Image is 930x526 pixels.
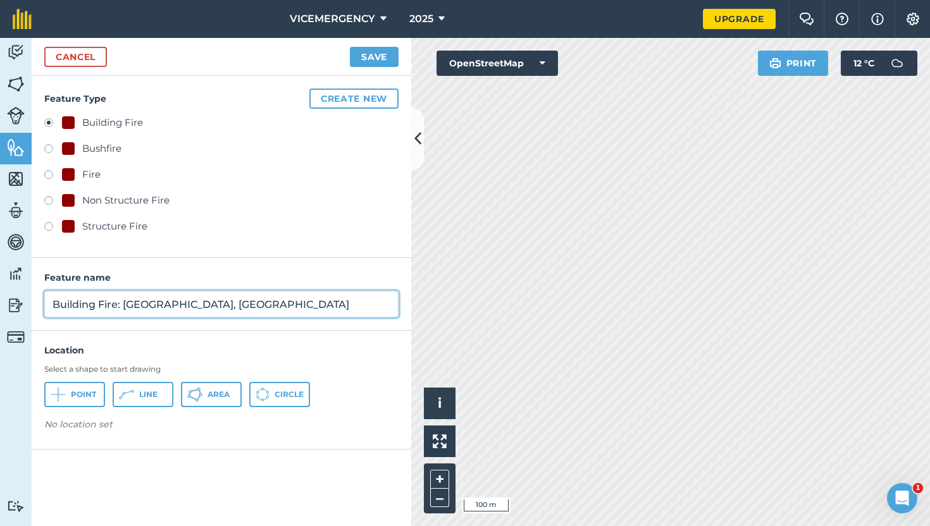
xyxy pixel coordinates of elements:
div: Non Structure Fire [82,193,170,208]
div: Fire [82,167,101,182]
span: Line [139,389,158,400]
button: Circle [249,382,310,407]
img: svg+xml;base64,PHN2ZyB4bWxucz0iaHR0cDovL3d3dy53My5vcmcvMjAwMC9zdmciIHdpZHRoPSI1NiIgaGVpZ2h0PSI2MC... [7,75,25,94]
img: svg+xml;base64,PD94bWwgdmVyc2lvbj0iMS4wIiBlbmNvZGluZz0idXRmLTgiPz4KPCEtLSBHZW5lcmF0b3I6IEFkb2JlIE... [7,296,25,315]
h4: Feature Type [44,89,399,109]
img: A cog icon [905,13,921,25]
a: Cancel [44,47,107,67]
span: 12 ° C [853,51,874,76]
span: i [438,395,442,411]
iframe: Intercom live chat [887,483,917,513]
h3: Select a shape to start drawing [44,364,399,374]
img: svg+xml;base64,PD94bWwgdmVyc2lvbj0iMS4wIiBlbmNvZGluZz0idXRmLTgiPz4KPCEtLSBHZW5lcmF0b3I6IEFkb2JlIE... [7,500,25,512]
span: Point [71,389,96,400]
span: Area [208,389,230,400]
img: svg+xml;base64,PD94bWwgdmVyc2lvbj0iMS4wIiBlbmNvZGluZz0idXRmLTgiPz4KPCEtLSBHZW5lcmF0b3I6IEFkb2JlIE... [7,264,25,283]
div: Building Fire [82,115,143,130]
button: Point [44,382,105,407]
button: i [424,388,456,419]
img: svg+xml;base64,PD94bWwgdmVyc2lvbj0iMS4wIiBlbmNvZGluZz0idXRmLTgiPz4KPCEtLSBHZW5lcmF0b3I6IEFkb2JlIE... [7,201,25,220]
img: svg+xml;base64,PD94bWwgdmVyc2lvbj0iMS4wIiBlbmNvZGluZz0idXRmLTgiPz4KPCEtLSBHZW5lcmF0b3I6IEFkb2JlIE... [7,43,25,62]
img: svg+xml;base64,PHN2ZyB4bWxucz0iaHR0cDovL3d3dy53My5vcmcvMjAwMC9zdmciIHdpZHRoPSIxNyIgaGVpZ2h0PSIxNy... [871,11,884,27]
img: A question mark icon [834,13,850,25]
button: 12 °C [841,51,917,76]
img: svg+xml;base64,PD94bWwgdmVyc2lvbj0iMS4wIiBlbmNvZGluZz0idXRmLTgiPz4KPCEtLSBHZW5lcmF0b3I6IEFkb2JlIE... [7,328,25,346]
img: svg+xml;base64,PHN2ZyB4bWxucz0iaHR0cDovL3d3dy53My5vcmcvMjAwMC9zdmciIHdpZHRoPSI1NiIgaGVpZ2h0PSI2MC... [7,138,25,157]
img: fieldmargin Logo [13,9,32,29]
button: Line [113,382,173,407]
em: No location set [44,419,113,430]
button: + [430,470,449,489]
img: svg+xml;base64,PD94bWwgdmVyc2lvbj0iMS4wIiBlbmNvZGluZz0idXRmLTgiPz4KPCEtLSBHZW5lcmF0b3I6IEFkb2JlIE... [884,51,910,76]
img: svg+xml;base64,PHN2ZyB4bWxucz0iaHR0cDovL3d3dy53My5vcmcvMjAwMC9zdmciIHdpZHRoPSI1NiIgaGVpZ2h0PSI2MC... [7,169,25,188]
button: Area [181,382,242,407]
span: VICEMERGENCY [290,11,375,27]
button: Create new [309,89,399,109]
h4: Location [44,343,399,357]
img: Four arrows, one pointing top left, one top right, one bottom right and the last bottom left [433,434,447,448]
div: Bushfire [82,141,121,156]
img: svg+xml;base64,PHN2ZyB4bWxucz0iaHR0cDovL3d3dy53My5vcmcvMjAwMC9zdmciIHdpZHRoPSIxOSIgaGVpZ2h0PSIyNC... [769,56,781,71]
img: svg+xml;base64,PD94bWwgdmVyc2lvbj0iMS4wIiBlbmNvZGluZz0idXRmLTgiPz4KPCEtLSBHZW5lcmF0b3I6IEFkb2JlIE... [7,107,25,125]
a: Upgrade [703,9,776,29]
button: OpenStreetMap [437,51,558,76]
div: Structure Fire [82,219,147,234]
button: Save [350,47,399,67]
button: – [430,489,449,507]
span: Circle [275,389,304,400]
h4: Feature name [44,271,399,284]
span: 1 [913,483,923,493]
span: 2025 [409,11,433,27]
img: Two speech bubbles overlapping with the left bubble in the forefront [799,13,814,25]
img: svg+xml;base64,PD94bWwgdmVyc2lvbj0iMS4wIiBlbmNvZGluZz0idXRmLTgiPz4KPCEtLSBHZW5lcmF0b3I6IEFkb2JlIE... [7,233,25,252]
button: Print [758,51,829,76]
